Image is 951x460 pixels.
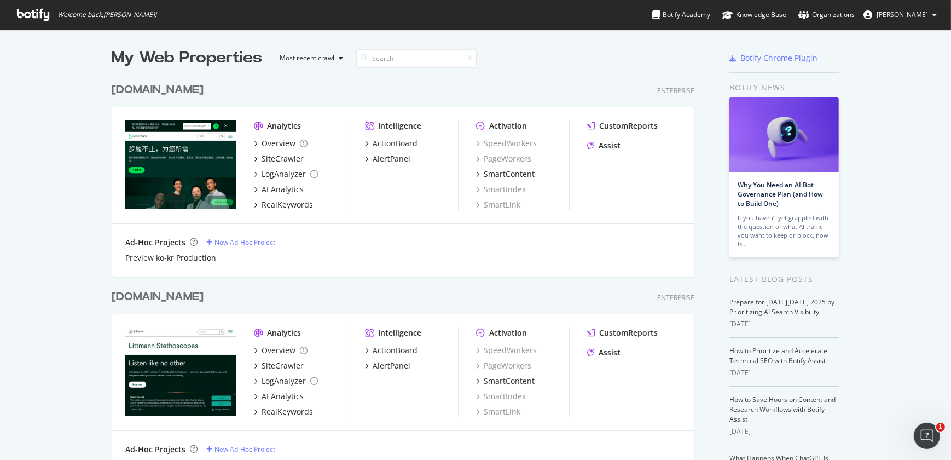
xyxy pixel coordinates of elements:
[587,140,621,151] a: Assist
[262,138,295,149] div: Overview
[214,238,275,247] div: New Ad-Hoc Project
[254,406,313,417] a: RealKeywords
[262,345,295,356] div: Overview
[599,120,658,131] div: CustomReports
[254,360,304,371] a: SiteCrawler
[262,376,306,387] div: LogAnalyzer
[476,360,531,371] a: PageWorkers
[206,445,275,454] a: New Ad-Hoc Project
[798,9,855,20] div: Organizations
[729,368,839,378] div: [DATE]
[738,180,823,208] a: Why You Need an AI Bot Governance Plan (and How to Build One)
[729,395,836,424] a: How to Save Hours on Content and Research Workflows with Botify Assist
[112,82,208,98] a: [DOMAIN_NAME]
[657,86,694,95] div: Enterprise
[214,445,275,454] div: New Ad-Hoc Project
[267,120,301,131] div: Analytics
[262,169,306,180] div: LogAnalyzer
[206,238,275,247] a: New Ad-Hoc Project
[936,423,945,432] span: 1
[738,214,831,249] div: If you haven’t yet grappled with the question of what AI traffic you want to keep or block, now is…
[373,153,410,164] div: AlertPanel
[125,327,236,416] img: www.littmann.com
[484,376,535,387] div: SmartContent
[599,327,658,338] div: CustomReports
[267,327,301,338] div: Analytics
[112,47,262,69] div: My Web Properties
[476,199,520,210] a: SmartLink
[484,169,535,180] div: SmartContent
[254,169,318,180] a: LogAnalyzer
[599,140,621,151] div: Assist
[280,55,334,61] div: Most recent crawl
[365,153,410,164] a: AlertPanel
[599,347,621,358] div: Assist
[729,97,839,172] img: Why You Need an AI Bot Governance Plan (and How to Build One)
[476,184,526,195] a: SmartIndex
[489,327,527,338] div: Activation
[657,293,694,302] div: Enterprise
[254,184,304,195] a: AI Analytics
[271,49,347,67] button: Most recent crawl
[378,327,421,338] div: Intelligence
[652,9,710,20] div: Botify Academy
[262,199,313,210] div: RealKeywords
[729,427,839,436] div: [DATE]
[125,252,216,263] a: Preview ko-kr Production
[729,319,839,329] div: [DATE]
[112,82,204,98] div: [DOMAIN_NAME]
[476,345,537,356] a: SpeedWorkers
[877,10,928,19] span: Travis Yano
[254,391,304,402] a: AI Analytics
[587,327,658,338] a: CustomReports
[356,49,477,68] input: Search
[373,360,410,371] div: AlertPanel
[476,169,535,180] a: SmartContent
[365,138,417,149] a: ActionBoard
[254,345,308,356] a: Overview
[914,423,940,449] iframe: Intercom live chat
[125,237,185,248] div: Ad-Hoc Projects
[476,391,526,402] a: SmartIndex
[254,199,313,210] a: RealKeywords
[262,391,304,402] div: AI Analytics
[125,120,236,209] img: solventum-curiosity.com
[740,53,817,64] div: Botify Chrome Plugin
[262,184,304,195] div: AI Analytics
[729,53,817,64] a: Botify Chrome Plugin
[57,10,156,19] span: Welcome back, [PERSON_NAME] !
[476,406,520,417] a: SmartLink
[262,406,313,417] div: RealKeywords
[855,6,946,24] button: [PERSON_NAME]
[378,120,421,131] div: Intelligence
[365,360,410,371] a: AlertPanel
[476,376,535,387] a: SmartContent
[125,444,185,455] div: Ad-Hoc Projects
[254,376,318,387] a: LogAnalyzer
[722,9,786,20] div: Knowledge Base
[476,153,531,164] a: PageWorkers
[373,138,417,149] div: ActionBoard
[587,347,621,358] a: Assist
[262,360,304,371] div: SiteCrawler
[254,153,304,164] a: SiteCrawler
[729,346,827,365] a: How to Prioritize and Accelerate Technical SEO with Botify Assist
[489,120,527,131] div: Activation
[262,153,304,164] div: SiteCrawler
[254,138,308,149] a: Overview
[112,289,208,305] a: [DOMAIN_NAME]
[729,297,834,317] a: Prepare for [DATE][DATE] 2025 by Prioritizing AI Search Visibility
[587,120,658,131] a: CustomReports
[729,82,839,94] div: Botify news
[365,345,417,356] a: ActionBoard
[373,345,417,356] div: ActionBoard
[476,138,537,149] a: SpeedWorkers
[729,273,839,285] div: Latest Blog Posts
